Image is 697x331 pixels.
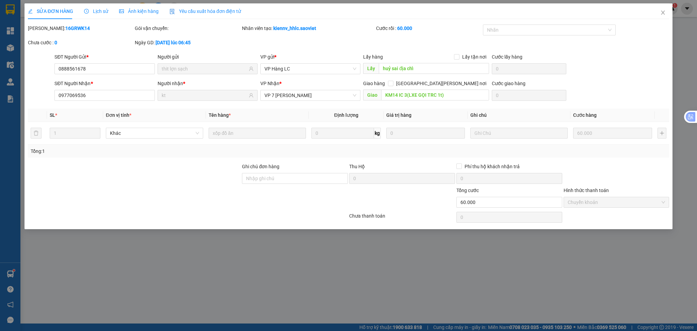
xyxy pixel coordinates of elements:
b: 16GRWK14 [65,26,90,31]
div: Chưa thanh toán [348,212,456,224]
span: VP 7 Phạm Văn Đồng [264,90,356,100]
div: VP gửi [260,53,360,61]
div: Gói vận chuyển: [135,25,241,32]
span: Lấy hàng [363,54,383,60]
span: SỬA ĐƠN HÀNG [28,9,73,14]
label: Cước lấy hàng [492,54,522,60]
input: Ghi Chú [470,128,568,139]
div: Chưa cước : [28,39,134,46]
b: kiennv_hhlc.saoviet [273,26,316,31]
div: Tổng: 1 [31,147,269,155]
span: Giao [363,90,381,100]
div: Người gửi [158,53,258,61]
th: Ghi chú [468,109,570,122]
label: Cước giao hàng [492,81,525,86]
span: user [249,93,254,98]
span: [GEOGRAPHIC_DATA][PERSON_NAME] nơi [393,80,489,87]
span: clock-circle [84,9,89,14]
span: Tên hàng [209,112,231,118]
span: edit [28,9,33,14]
img: icon [169,9,175,14]
span: Giao hàng [363,81,385,86]
b: 60.000 [397,26,412,31]
span: Định lượng [334,112,358,118]
label: Ghi chú đơn hàng [242,164,279,169]
span: Lịch sử [84,9,108,14]
label: Hình thức thanh toán [564,188,609,193]
span: Đơn vị tính [106,112,131,118]
span: user [249,66,254,71]
span: Phí thu hộ khách nhận trả [462,163,522,170]
div: SĐT Người Gửi [54,53,155,61]
span: Lấy tận nơi [459,53,489,61]
span: Khác [110,128,199,138]
div: [PERSON_NAME]: [28,25,134,32]
span: Giá trị hàng [386,112,411,118]
span: Thu Hộ [349,164,365,169]
button: Close [653,3,672,22]
span: Chuyển khoản [568,197,665,207]
span: kg [374,128,381,139]
div: Nhân viên tạo: [242,25,374,32]
span: SL [50,112,55,118]
input: 0 [386,128,465,139]
input: Ghi chú đơn hàng [242,173,348,184]
b: [DATE] lúc 06:45 [156,40,191,45]
span: Ảnh kiện hàng [119,9,159,14]
span: Cước hàng [573,112,597,118]
div: Cước rồi : [376,25,482,32]
div: SĐT Người Nhận [54,80,155,87]
input: VD: Bàn, Ghế [209,128,306,139]
button: delete [31,128,42,139]
span: picture [119,9,124,14]
input: Dọc đường [381,90,489,100]
b: 0 [54,40,57,45]
span: Yêu cầu xuất hóa đơn điện tử [169,9,241,14]
span: Tổng cước [456,188,479,193]
input: Cước giao hàng [492,90,566,101]
span: VP Hàng LC [264,64,356,74]
input: Cước lấy hàng [492,63,566,74]
button: plus [658,128,667,139]
span: Lấy [363,63,379,74]
input: Dọc đường [379,63,489,74]
span: close [660,10,666,15]
div: Ngày GD: [135,39,241,46]
div: Người nhận [158,80,258,87]
span: VP Nhận [260,81,279,86]
input: Tên người nhận [162,92,247,99]
input: Tên người gửi [162,65,247,73]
